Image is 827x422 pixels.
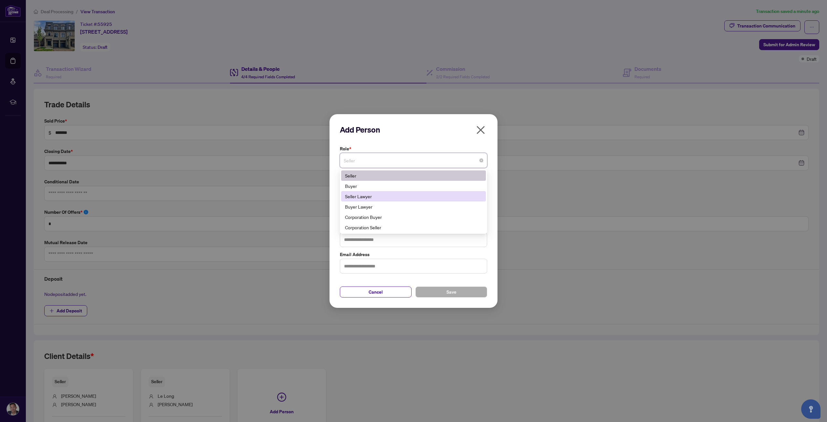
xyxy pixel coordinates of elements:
div: Seller [345,172,482,179]
div: Buyer [341,181,486,191]
button: Open asap [801,399,821,419]
button: Cancel [340,287,412,298]
div: Seller Lawyer [341,191,486,201]
div: Corporation Buyer [341,212,486,222]
span: Seller [344,154,483,167]
div: Seller Lawyer [345,193,482,200]
div: Seller [341,170,486,181]
div: Buyer Lawyer [345,203,482,210]
span: close-circle [479,158,483,162]
label: Role [340,145,487,152]
label: Email Address [340,251,487,258]
span: Cancel [369,287,383,297]
div: Buyer [345,182,482,189]
span: close [476,125,486,135]
div: Buyer Lawyer [341,201,486,212]
button: Save [415,287,487,298]
div: Corporation Seller [341,222,486,233]
h2: Add Person [340,124,487,135]
div: Corporation Seller [345,224,482,231]
div: Corporation Buyer [345,213,482,221]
